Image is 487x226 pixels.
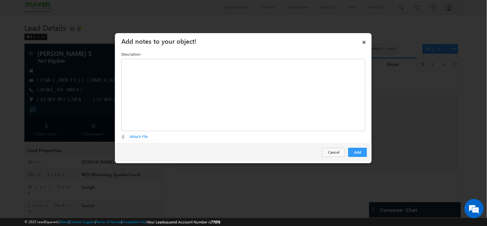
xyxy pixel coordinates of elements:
h3: Add notes to your object! [121,35,370,47]
button: Add [348,148,367,157]
span: © 2025 LeadSquared | | | | | [24,219,221,225]
a: Acceptable Use [122,220,146,224]
a: About [59,220,69,224]
button: Cancel [322,148,345,157]
a: Contact Support [70,220,95,224]
a: Terms of Service [96,220,121,224]
a: × [359,35,370,47]
div: Rich Text Editor, Description-inline-editor-div [121,59,365,131]
label: Description [121,51,365,57]
span: 77978 [211,220,221,224]
span: Your Leadsquared Account Number is [147,220,221,224]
